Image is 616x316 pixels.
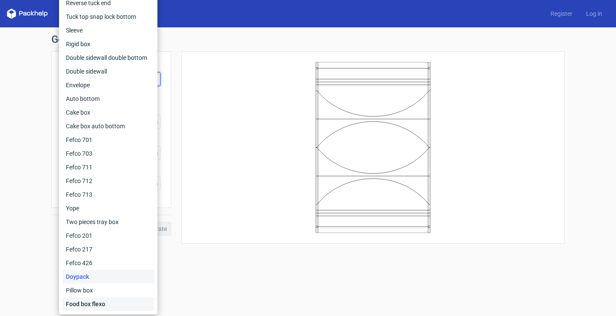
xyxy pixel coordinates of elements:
[62,106,154,119] div: Cake box
[62,147,154,160] div: Fefco 703
[62,270,154,284] div: Doypack
[62,10,154,24] div: Tuck top snap lock bottom
[62,242,154,256] div: Fefco 217
[544,9,579,18] a: Register
[62,119,154,133] div: Cake box auto bottom
[62,297,154,311] div: Food box flexo
[62,229,154,242] div: Fefco 201
[62,37,154,51] div: Rigid box
[51,34,565,44] h1: Generate new dieline
[62,92,154,106] div: Auto bottom
[62,201,154,215] div: Yope
[62,256,154,270] div: Fefco 426
[579,9,609,18] a: Log in
[62,133,154,147] div: Fefco 701
[62,78,154,92] div: Envelope
[62,24,154,37] div: Sleeve
[62,160,154,174] div: Fefco 711
[62,51,154,65] div: Double sidewall double bottom
[62,65,154,78] div: Double sidewall
[62,215,154,229] div: Two pieces tray box
[62,284,154,297] div: Pillow box
[62,188,154,201] div: Fefco 713
[62,174,154,188] div: Fefco 712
